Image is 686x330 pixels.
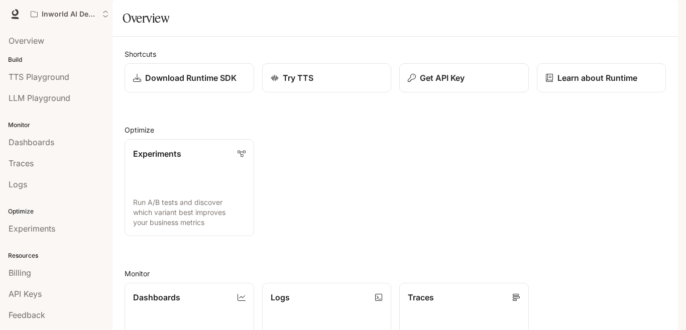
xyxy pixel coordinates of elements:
[283,72,313,84] p: Try TTS
[26,4,113,24] button: Open workspace menu
[537,63,666,92] a: Learn about Runtime
[399,63,529,92] button: Get API Key
[271,291,290,303] p: Logs
[125,139,254,236] a: ExperimentsRun A/B tests and discover which variant best improves your business metrics
[420,72,465,84] p: Get API Key
[42,10,98,19] p: Inworld AI Demos
[125,63,254,92] a: Download Runtime SDK
[133,291,180,303] p: Dashboards
[557,72,637,84] p: Learn about Runtime
[125,125,666,135] h2: Optimize
[408,291,434,303] p: Traces
[125,49,666,59] h2: Shortcuts
[125,268,666,279] h2: Monitor
[123,8,169,28] h1: Overview
[262,63,392,92] a: Try TTS
[133,148,181,160] p: Experiments
[133,197,246,228] p: Run A/B tests and discover which variant best improves your business metrics
[145,72,237,84] p: Download Runtime SDK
